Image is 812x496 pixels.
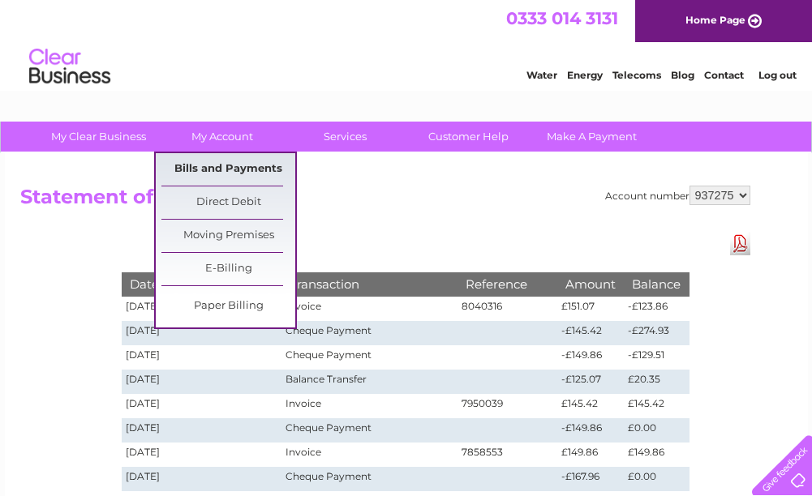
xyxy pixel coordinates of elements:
td: Cheque Payment [281,467,457,491]
a: Water [526,69,557,81]
div: Clear Business is a trading name of Verastar Limited (registered in [GEOGRAPHIC_DATA] No. 3667643... [24,9,790,79]
td: Invoice [281,443,457,467]
a: Download Pdf [730,232,750,255]
td: -£125.07 [557,370,624,394]
a: E-Billing [161,253,295,285]
td: £145.42 [624,394,689,418]
td: 8040316 [458,297,558,321]
td: Cheque Payment [281,418,457,443]
th: Amount [557,272,624,296]
td: 7858553 [458,443,558,467]
td: [DATE] [122,297,282,321]
td: £149.86 [624,443,689,467]
td: -£145.42 [557,321,624,345]
td: Balance Transfer [281,370,457,394]
td: [DATE] [122,467,282,491]
a: Make A Payment [525,122,659,152]
td: -£274.93 [624,321,689,345]
td: 7950039 [458,394,558,418]
a: 0333 014 3131 [506,8,618,28]
td: £149.86 [557,443,624,467]
img: logo.png [28,42,111,92]
td: -£149.86 [557,418,624,443]
a: Bills and Payments [161,153,295,186]
td: Cheque Payment [281,345,457,370]
a: Moving Premises [161,220,295,252]
td: Invoice [281,297,457,321]
a: Customer Help [402,122,535,152]
td: £145.42 [557,394,624,418]
a: Paper Billing [161,290,295,323]
td: £0.00 [624,418,689,443]
a: Blog [671,69,694,81]
a: Direct Debit [161,186,295,219]
a: Telecoms [612,69,661,81]
th: Date [122,272,282,296]
a: Energy [567,69,603,81]
div: Account number [605,186,750,205]
th: Transaction [281,272,457,296]
td: -£129.51 [624,345,689,370]
td: Cheque Payment [281,321,457,345]
h2: Statement of Accounts [20,186,750,216]
td: [DATE] [122,443,282,467]
a: My Clear Business [32,122,165,152]
td: £0.00 [624,467,689,491]
td: -£167.96 [557,467,624,491]
td: [DATE] [122,394,282,418]
th: Reference [458,272,558,296]
td: [DATE] [122,370,282,394]
td: -£149.86 [557,345,624,370]
td: [DATE] [122,321,282,345]
a: Log out [758,69,797,81]
td: Invoice [281,394,457,418]
td: [DATE] [122,345,282,370]
a: Contact [704,69,744,81]
td: [DATE] [122,418,282,443]
td: £151.07 [557,297,624,321]
a: My Account [155,122,289,152]
td: -£123.86 [624,297,689,321]
td: £20.35 [624,370,689,394]
th: Balance [624,272,689,296]
a: Services [278,122,412,152]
